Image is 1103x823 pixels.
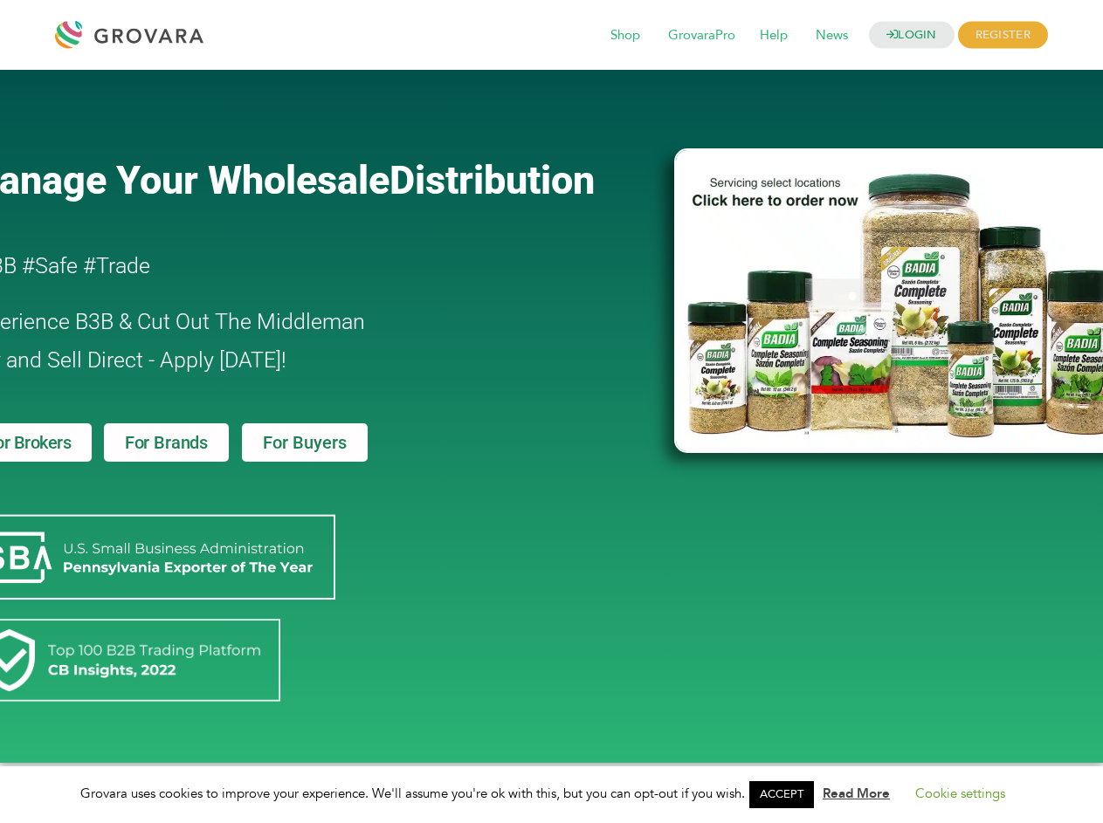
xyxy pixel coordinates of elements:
[598,19,652,52] span: Shop
[823,785,890,802] a: Read More
[748,19,800,52] span: Help
[80,785,1023,802] span: Grovara uses cookies to improve your experience. We'll assume you're ok with this, but you can op...
[803,26,860,45] a: News
[749,781,814,808] a: ACCEPT
[656,26,748,45] a: GrovaraPro
[869,22,955,49] a: LOGIN
[263,434,347,451] span: For Buyers
[656,19,748,52] span: GrovaraPro
[389,157,595,203] span: Distribution
[125,434,208,451] span: For Brands
[104,423,229,462] a: For Brands
[958,22,1048,49] span: REGISTER
[803,19,860,52] span: News
[242,423,368,462] a: For Buyers
[915,785,1005,802] a: Cookie settings
[598,26,652,45] a: Shop
[748,26,800,45] a: Help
